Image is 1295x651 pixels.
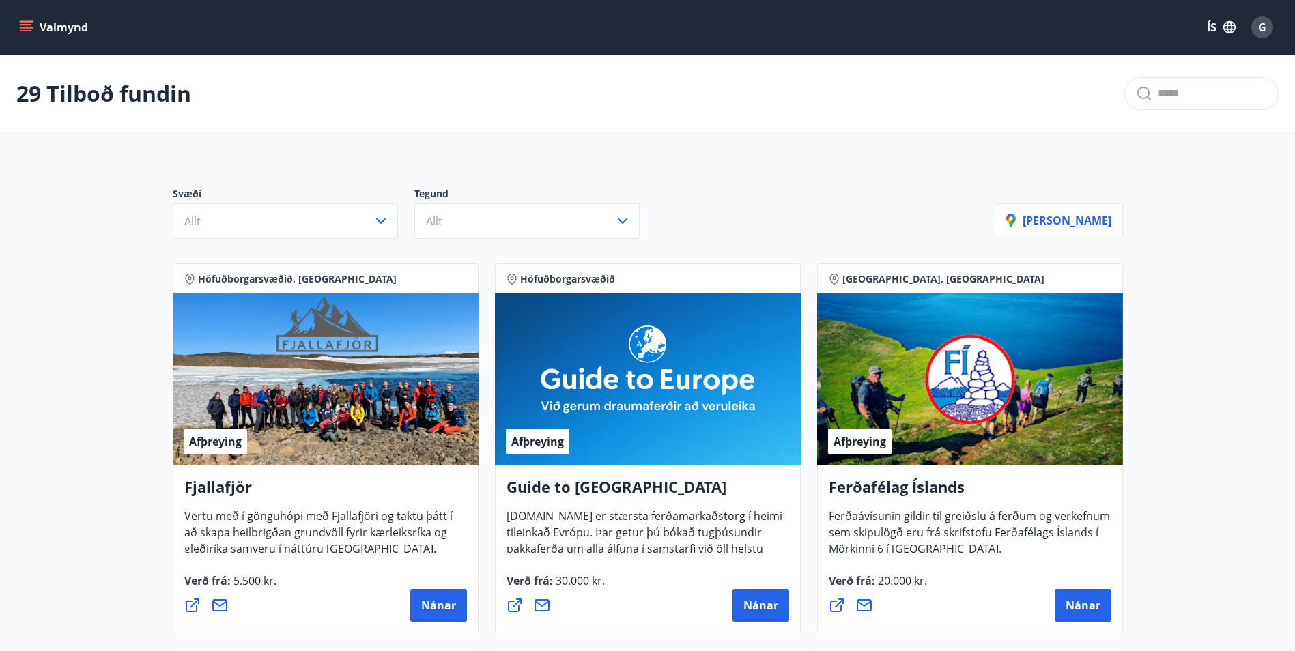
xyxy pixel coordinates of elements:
span: 5.500 kr. [231,573,276,588]
button: G [1246,11,1279,44]
span: Nánar [1066,598,1100,613]
span: Afþreying [189,434,242,449]
button: menu [16,15,94,40]
span: 20.000 kr. [875,573,927,588]
p: Svæði [173,187,414,203]
span: [GEOGRAPHIC_DATA], [GEOGRAPHIC_DATA] [842,272,1044,286]
span: Ferðaávísunin gildir til greiðslu á ferðum og verkefnum sem skipulögð eru frá skrifstofu Ferðafél... [829,508,1110,567]
span: Allt [184,214,201,229]
h4: Guide to [GEOGRAPHIC_DATA] [507,476,789,508]
button: Nánar [1055,589,1111,622]
p: [PERSON_NAME] [1006,213,1111,228]
span: Höfuðborgarsvæðið, [GEOGRAPHIC_DATA] [198,272,397,286]
span: Nánar [743,598,778,613]
span: G [1258,20,1266,35]
button: Nánar [732,589,789,622]
span: Höfuðborgarsvæðið [520,272,615,286]
button: Allt [414,203,640,239]
button: Allt [173,203,398,239]
h4: Ferðafélag Íslands [829,476,1111,508]
p: Tegund [414,187,656,203]
button: ÍS [1199,15,1243,40]
span: Allt [426,214,442,229]
span: [DOMAIN_NAME] er stærsta ferðamarkaðstorg í heimi tileinkað Evrópu. Þar getur þú bókað tugþúsundi... [507,508,782,600]
span: Afþreying [834,434,886,449]
span: Vertu með í gönguhópi með Fjallafjöri og taktu þátt í að skapa heilbrigðan grundvöll fyrir kærlei... [184,508,453,567]
span: Verð frá : [507,573,605,599]
span: Verð frá : [829,573,927,599]
button: [PERSON_NAME] [995,203,1123,237]
span: Afþreying [511,434,564,449]
p: 29 Tilboð fundin [16,78,191,108]
span: Verð frá : [184,573,276,599]
span: 30.000 kr. [553,573,605,588]
h4: Fjallafjör [184,476,467,508]
span: Nánar [421,598,456,613]
button: Nánar [410,589,467,622]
